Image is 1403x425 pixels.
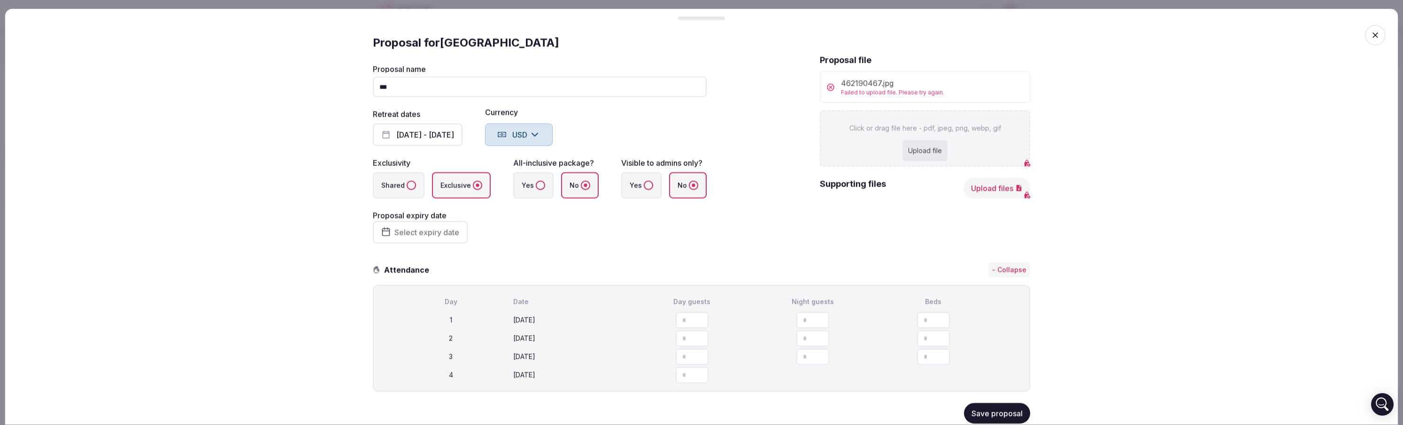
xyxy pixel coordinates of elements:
h3: Attendance [380,264,437,275]
div: 1 [393,315,509,325]
button: [DATE] - [DATE] [373,123,463,146]
button: Exclusive [473,181,482,190]
span: Select expiry date [394,228,459,237]
label: Exclusive [432,172,491,198]
button: Save proposal [964,403,1030,424]
div: Date [513,297,630,306]
button: - Collapse [988,262,1030,277]
span: Failed to upload file. Please try again. [841,89,944,97]
label: Currency [485,108,553,116]
div: [DATE] [513,370,630,379]
label: Proposal name [373,65,707,73]
button: Yes [644,181,653,190]
div: Day [393,297,509,306]
label: Visible to admins only? [621,158,702,167]
button: No [581,181,590,190]
button: Upload files [964,178,1030,198]
label: No [669,172,707,198]
button: Yes [536,181,545,190]
label: Exclusivity [373,158,410,167]
div: 3 [393,352,509,361]
h2: Supporting files [820,178,886,198]
button: USD [485,123,553,146]
div: Night guests [754,297,871,306]
button: Shared [407,181,416,190]
label: Retreat dates [373,109,420,119]
div: Day guests [634,297,751,306]
div: Beds [875,297,992,306]
label: No [561,172,599,198]
button: No [689,181,698,190]
div: [DATE] [513,334,630,343]
button: Select expiry date [373,221,468,243]
label: Yes [621,172,662,198]
div: 4 [393,370,509,379]
div: Proposal for [GEOGRAPHIC_DATA] [373,35,1030,50]
label: All-inclusive package? [513,158,594,167]
div: [DATE] [513,315,630,325]
label: Shared [373,172,424,198]
h2: Proposal file [820,54,871,66]
div: [DATE] [513,352,630,361]
span: 462190467.jpg [841,77,944,89]
p: Click or drag file here - pdf, jpeg, png, webp, gif [849,124,1001,133]
div: Upload file [902,140,948,161]
div: 2 [393,334,509,343]
label: Yes [513,172,554,198]
label: Proposal expiry date [373,211,447,220]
